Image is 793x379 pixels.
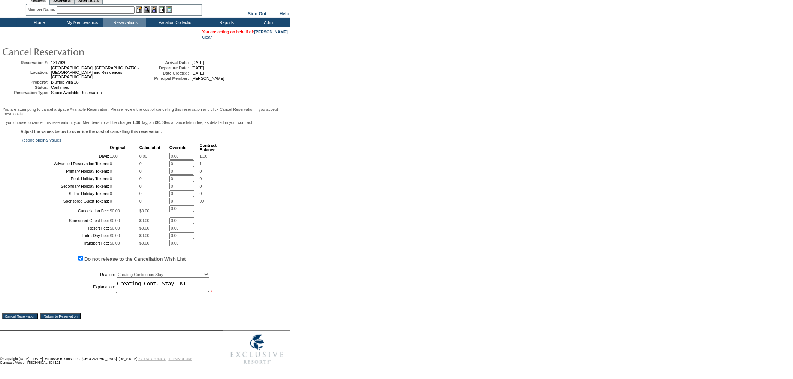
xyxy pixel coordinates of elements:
td: Extra Day Fee: [21,232,109,239]
a: Clear [202,35,212,39]
b: Original [110,145,126,150]
span: 0 [200,191,202,196]
td: Peak Holiday Tokens: [21,175,109,182]
span: 0 [139,161,142,166]
p: If you choose to cancel this reservation, your Membership will be charged Day, and as a cancellat... [3,120,288,125]
span: 1817920 [51,60,67,65]
td: Transport Fee: [21,240,109,246]
span: 0 [139,199,142,203]
b: Calculated [139,145,160,150]
span: 0 [110,191,112,196]
span: [PERSON_NAME] [192,76,224,81]
td: Principal Member: [144,76,189,81]
span: $0.00 [139,209,150,213]
span: [DATE] [192,66,204,70]
td: Primary Holiday Tokens: [21,168,109,175]
span: [DATE] [192,71,204,75]
td: Arrival Date: [144,60,189,65]
td: Reservations [103,18,146,27]
a: Restore original values [21,138,61,142]
td: Home [17,18,60,27]
input: Return to Reservation [40,313,81,319]
span: 0.00 [139,154,147,158]
td: Location: [3,66,48,79]
label: Do not release to the Cancellation Wish List [84,256,186,262]
b: Override [169,145,186,150]
td: Property: [3,80,48,84]
span: $0.00 [110,226,120,230]
td: Departure Date: [144,66,189,70]
span: 0 [110,176,112,181]
span: :: [272,11,275,16]
td: Select Holiday Tokens: [21,190,109,197]
span: 0 [110,184,112,188]
span: 99 [200,199,204,203]
p: You are attempting to cancel a Space Available Reservation. Please review the cost of cancelling ... [3,107,288,116]
span: 1.00 [110,154,118,158]
span: 0 [139,176,142,181]
span: 0 [200,176,202,181]
a: TERMS OF USE [169,357,192,361]
span: $0.00 [139,233,150,238]
img: pgTtlCancelRes.gif [2,44,152,59]
img: Exclusive Resorts [223,331,290,368]
img: Impersonate [151,6,157,13]
span: You are acting on behalf of: [202,30,288,34]
td: My Memberships [60,18,103,27]
td: Reservation #: [3,60,48,65]
img: Reservations [159,6,165,13]
span: [GEOGRAPHIC_DATA], [GEOGRAPHIC_DATA] - [GEOGRAPHIC_DATA] and Residences [GEOGRAPHIC_DATA] [51,66,139,79]
td: Days: [21,153,109,160]
span: $0.00 [110,233,120,238]
span: 0 [200,169,202,173]
td: Reason: [21,270,115,279]
b: $0.00 [156,120,166,125]
span: 0 [200,184,202,188]
a: Help [280,11,289,16]
div: Member Name: [28,6,57,13]
td: Sponsored Guest Fee: [21,217,109,224]
span: Space Available Reservation [51,90,102,95]
span: $0.00 [110,241,120,245]
span: $0.00 [139,226,150,230]
span: Confirmed [51,85,69,90]
span: 0 [139,184,142,188]
td: Cancellation Fee: [21,205,109,216]
span: Blufftop Villa 28 [51,80,79,84]
span: [DATE] [192,60,204,65]
span: 0 [110,161,112,166]
td: Explanation: [21,280,115,294]
a: PRIVACY POLICY [138,357,166,361]
b: 1.00 [133,120,141,125]
span: 0 [139,169,142,173]
span: 0 [110,199,112,203]
span: $0.00 [139,241,150,245]
td: Vacation Collection [146,18,204,27]
span: $0.00 [139,218,150,223]
span: $0.00 [110,218,120,223]
img: b_calculator.gif [166,6,172,13]
td: Admin [247,18,290,27]
td: Status: [3,85,48,90]
img: b_edit.gif [136,6,142,13]
input: Cancel Reservation [2,313,38,319]
img: View [144,6,150,13]
span: 1.00 [200,154,208,158]
td: Advanced Reservation Tokens: [21,160,109,167]
td: Date Created: [144,71,189,75]
span: $0.00 [110,209,120,213]
b: Adjust the values below to override the cost of cancelling this reservation. [21,129,162,134]
td: Secondary Holiday Tokens: [21,183,109,189]
td: Reports [204,18,247,27]
b: Contract Balance [200,143,217,152]
a: [PERSON_NAME] [254,30,288,34]
span: 0 [110,169,112,173]
td: Sponsored Guest Tokens: [21,198,109,204]
span: 1 [200,161,202,166]
a: Sign Out [248,11,266,16]
td: Reservation Type: [3,90,48,95]
td: Resort Fee: [21,225,109,231]
span: 0 [139,191,142,196]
